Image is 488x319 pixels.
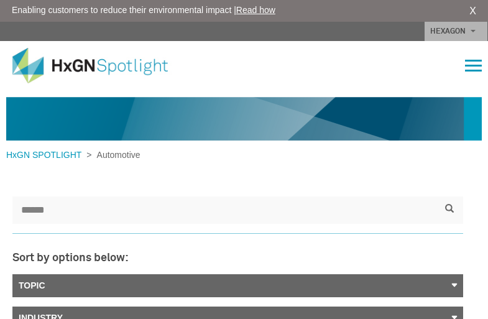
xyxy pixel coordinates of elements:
a: Topic [12,274,463,297]
a: HxGN SPOTLIGHT [6,150,86,160]
a: X [469,4,476,19]
h3: Sort by options below: [12,252,463,265]
span: Enabling customers to reduce their environmental impact | [12,4,275,17]
a: HEXAGON [425,22,487,41]
img: HxGN Spotlight [12,48,186,84]
a: Read how [236,5,275,15]
span: Automotive [92,150,140,160]
div: > [6,149,140,162]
